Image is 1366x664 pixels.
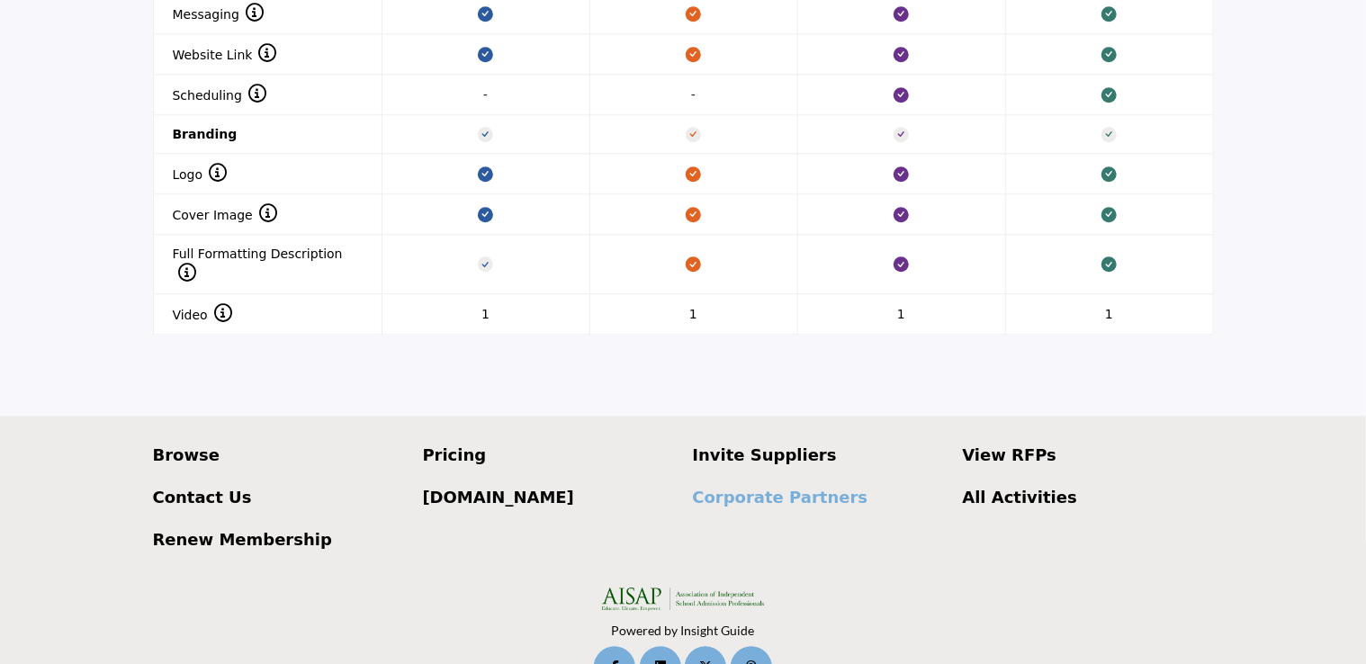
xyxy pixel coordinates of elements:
[963,443,1214,467] a: View RFPs
[382,75,589,115] td: -
[897,307,905,321] span: 1
[153,443,404,467] a: Browse
[602,588,764,611] img: No Site Logo
[173,308,232,322] span: Video
[481,307,490,321] span: 1
[693,443,944,467] a: Invite Suppliers
[173,7,264,22] span: Messaging
[423,443,674,467] a: Pricing
[963,485,1214,509] a: All Activities
[423,485,674,509] a: [DOMAIN_NAME]
[589,75,797,115] td: -
[153,485,404,509] a: Contact Us
[612,623,755,638] a: Powered by Insight Guide
[173,88,266,103] span: Scheduling
[693,485,944,509] a: Corporate Partners
[689,307,697,321] span: 1
[173,127,238,141] strong: Branding
[173,48,277,62] span: Website Link
[153,527,404,552] a: Renew Membership
[173,247,343,282] span: Full Formatting Description
[173,208,277,222] span: Cover Image
[173,167,228,182] span: Logo
[1105,307,1113,321] span: 1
